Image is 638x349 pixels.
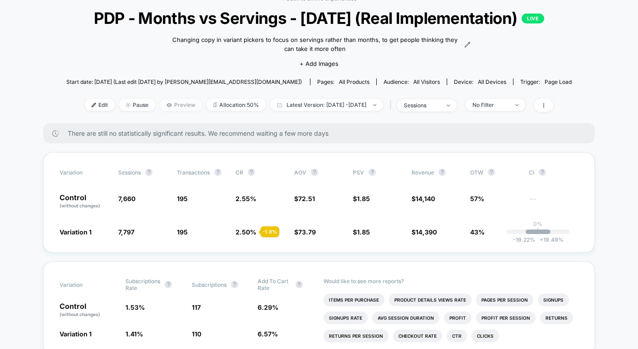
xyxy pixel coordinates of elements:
span: Allocation: 50% [207,99,266,111]
span: 1.41 % [125,330,143,338]
li: Product Details Views Rate [389,294,472,306]
span: $ [294,228,316,236]
span: 195 [177,228,188,236]
span: 1.85 [357,228,370,236]
span: CR [236,169,243,176]
span: (without changes) [60,203,100,208]
li: Clicks [472,330,499,342]
div: No Filter [472,101,509,108]
span: $ [411,228,437,236]
span: 117 [192,303,201,311]
span: Variation [60,278,109,291]
span: 1.53 % [125,303,145,311]
div: - 1.8 % [260,226,279,237]
button: ? [165,281,172,288]
span: 6.29 % [258,303,278,311]
img: end [126,103,130,107]
span: 72.51 [298,195,315,202]
span: PSV [353,169,364,176]
span: | [388,99,397,112]
li: Items Per Purchase [324,294,384,306]
div: Pages: [317,78,370,85]
img: edit [92,103,96,107]
button: ? [369,169,376,176]
span: 19.49 % [535,236,564,243]
span: 1.85 [357,195,370,202]
span: 14,140 [416,195,435,202]
li: Ctr [447,330,467,342]
span: CI [529,169,578,176]
span: There are still no statistically significant results. We recommend waiting a few more days [68,129,577,137]
span: Changing copy in variant pickers to focus on servings rather than months, to get people thinking ... [167,36,462,53]
span: Start date: [DATE] (Last edit [DATE] by [PERSON_NAME][EMAIL_ADDRESS][DOMAIN_NAME]) [66,78,302,85]
li: Signups [538,294,569,306]
p: Control [60,303,116,318]
span: Subscriptions [192,281,227,288]
span: 2.50 % [236,228,256,236]
span: 7,660 [118,195,135,202]
div: Audience: [384,78,440,85]
span: + [540,236,543,243]
div: Trigger: [520,78,572,85]
span: $ [294,195,315,202]
span: -19.22 % [513,236,535,243]
span: $ [353,228,370,236]
span: Variation 1 [60,330,92,338]
li: Returns Per Session [324,330,388,342]
span: Page Load [545,78,572,85]
span: 2.55 % [236,195,256,202]
button: ? [439,169,446,176]
li: Returns [540,312,573,324]
span: Transactions [177,169,210,176]
button: ? [539,169,546,176]
span: Variation 1 [60,228,92,236]
span: All Visitors [413,78,440,85]
span: --- [529,196,578,209]
button: ? [248,169,255,176]
p: | [537,227,539,234]
span: 6.57 % [258,330,278,338]
span: Device: [447,78,513,85]
button: ? [214,169,222,176]
span: AOV [294,169,306,176]
li: Profit Per Session [476,312,536,324]
span: PDP - Months vs Servings - [DATE] (Real Implementation) [92,9,546,28]
span: Edit [85,99,115,111]
img: end [447,105,450,106]
span: Revenue [411,169,434,176]
span: 57% [470,195,484,202]
li: Checkout Rate [393,330,442,342]
span: Sessions [118,169,141,176]
img: end [373,104,376,106]
button: ? [488,169,495,176]
span: $ [411,195,435,202]
img: calendar [277,103,282,107]
span: all devices [478,78,506,85]
div: sessions [404,102,440,109]
span: + Add Images [300,60,338,67]
span: all products [339,78,370,85]
span: Subscriptions Rate [125,278,160,291]
p: Control [60,194,109,209]
img: end [515,104,518,106]
img: rebalance [213,102,217,107]
span: 110 [192,330,201,338]
span: 14,390 [416,228,437,236]
span: 195 [177,195,188,202]
li: Signups Rate [324,312,368,324]
span: 7,797 [118,228,134,236]
p: LIVE [522,14,544,23]
li: Pages Per Session [476,294,533,306]
button: ? [231,281,238,288]
span: (without changes) [60,312,100,317]
span: Add To Cart Rate [258,278,291,291]
button: ? [296,281,303,288]
span: 73.79 [298,228,316,236]
li: Profit [444,312,472,324]
li: Avg Session Duration [372,312,439,324]
span: OTW [470,169,520,176]
p: Would like to see more reports? [324,278,578,285]
span: Preview [160,99,202,111]
p: 0% [533,220,542,227]
span: Variation [60,169,109,176]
